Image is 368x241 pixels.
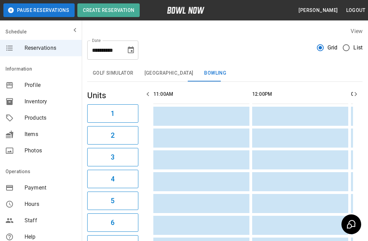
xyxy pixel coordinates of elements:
h6: 6 [111,217,114,228]
h6: 3 [111,152,114,163]
th: 11:00AM [153,85,249,104]
th: 12:00PM [252,85,348,104]
button: 2 [87,126,138,145]
button: Golf Simulator [87,65,139,81]
button: Bowling [199,65,232,81]
button: 6 [87,213,138,232]
span: Hours [25,200,76,208]
span: Payment [25,184,76,192]
span: Grid [327,44,338,52]
span: Reservations [25,44,76,52]
button: Choose date, selected date is Aug 30, 2025 [124,43,138,57]
span: Profile [25,81,76,89]
button: 4 [87,170,138,188]
h5: Units [87,90,138,101]
span: Staff [25,216,76,225]
img: logo [167,7,204,14]
h6: 5 [111,195,114,206]
button: [PERSON_NAME] [296,4,340,17]
button: 5 [87,192,138,210]
h6: 2 [111,130,114,141]
span: Items [25,130,76,138]
div: inventory tabs [87,65,363,81]
label: View [351,28,363,34]
button: Create Reservation [77,3,140,17]
h6: 1 [111,108,114,119]
button: [GEOGRAPHIC_DATA] [139,65,199,81]
h6: 4 [111,174,114,184]
button: 1 [87,104,138,123]
button: Pause Reservations [3,3,75,17]
span: Products [25,114,76,122]
span: Inventory [25,97,76,106]
button: 3 [87,148,138,166]
span: List [353,44,363,52]
span: Photos [25,147,76,155]
span: Help [25,233,76,241]
button: Logout [343,4,368,17]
